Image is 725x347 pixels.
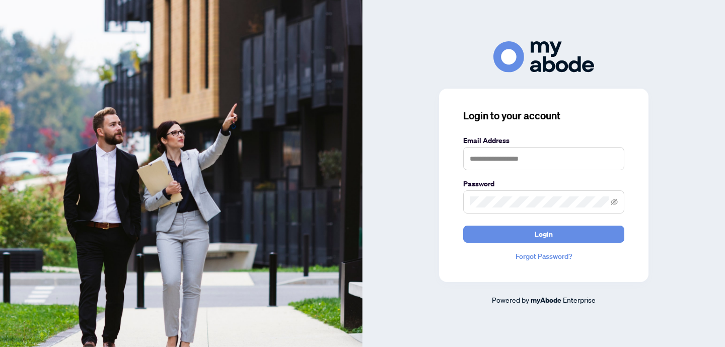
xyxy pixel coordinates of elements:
h3: Login to your account [463,109,624,123]
span: Login [535,226,553,242]
a: Forgot Password? [463,251,624,262]
a: myAbode [531,295,561,306]
span: Enterprise [563,295,596,304]
label: Password [463,178,624,189]
label: Email Address [463,135,624,146]
img: ma-logo [493,41,594,72]
span: Powered by [492,295,529,304]
span: eye-invisible [611,198,618,205]
button: Login [463,226,624,243]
